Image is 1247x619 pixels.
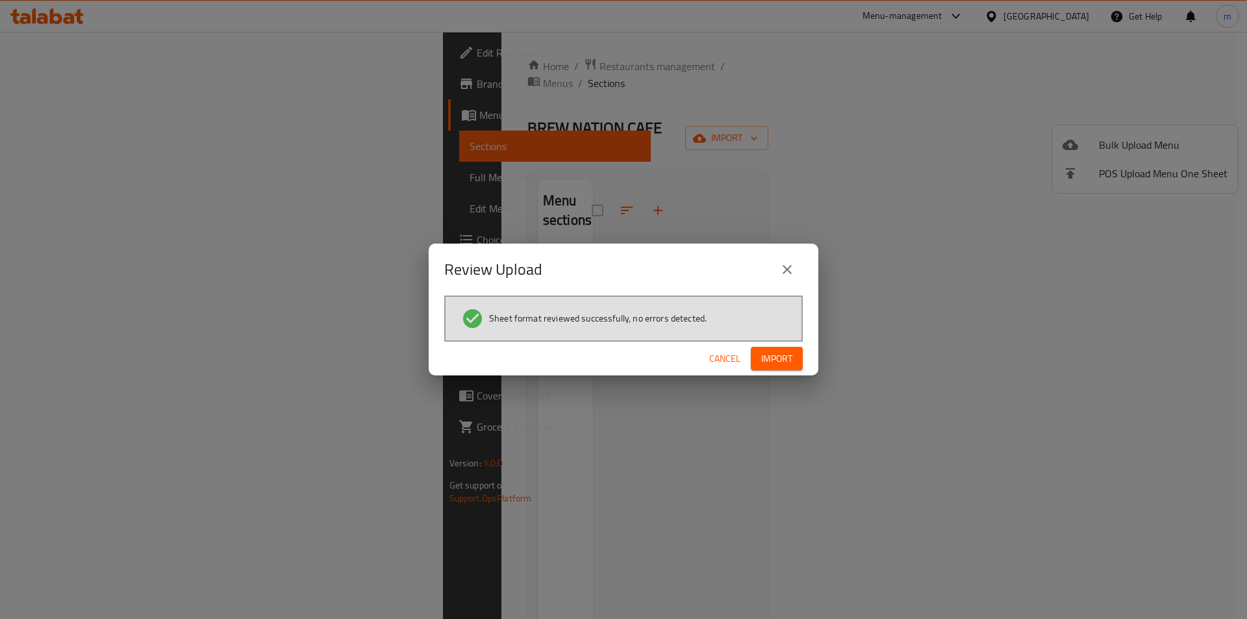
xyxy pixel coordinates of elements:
[761,351,792,367] span: Import
[704,347,746,371] button: Cancel
[489,312,707,325] span: Sheet format reviewed successfully, no errors detected.
[709,351,740,367] span: Cancel
[751,347,803,371] button: Import
[772,254,803,285] button: close
[444,259,542,280] h2: Review Upload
